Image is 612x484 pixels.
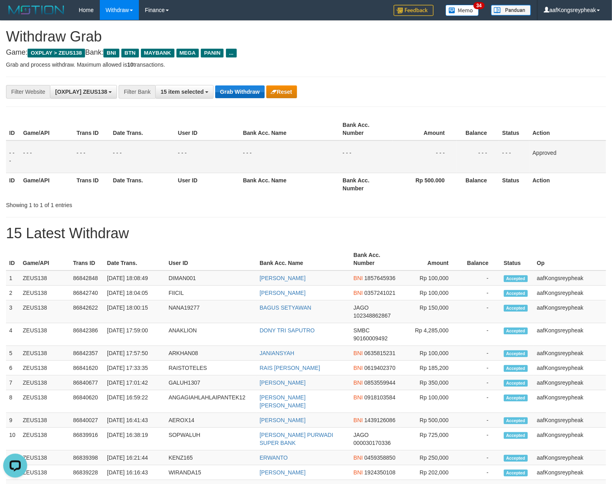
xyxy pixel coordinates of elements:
[534,300,606,323] td: aafKongsreypheak
[70,428,104,450] td: 86839916
[104,248,165,271] th: Date Trans.
[259,379,305,386] a: [PERSON_NAME]
[110,173,175,196] th: Date Trans.
[446,5,479,16] img: Button%20Memo.svg
[401,361,461,375] td: Rp 185,200
[354,454,363,461] span: BNI
[354,469,363,476] span: BNI
[491,5,531,16] img: panduan.png
[259,394,305,409] a: [PERSON_NAME] [PERSON_NAME]
[70,346,104,361] td: 86842357
[401,428,461,450] td: Rp 725,000
[354,312,391,319] span: Copy 102348862867 to clipboard
[226,49,237,57] span: ...
[259,327,315,334] a: DONY TRI SAPUTRO
[534,286,606,300] td: aafKongsreypheak
[70,413,104,428] td: 86840027
[73,173,110,196] th: Trans ID
[104,450,165,465] td: [DATE] 16:21:44
[534,375,606,390] td: aafKongsreypheak
[201,49,224,57] span: PANIN
[70,375,104,390] td: 86840677
[534,450,606,465] td: aafKongsreypheak
[401,465,461,480] td: Rp 202,000
[165,346,256,361] td: ARKHAN08
[401,286,461,300] td: Rp 100,000
[529,140,606,173] td: Approved
[354,275,363,281] span: BNI
[354,327,370,334] span: SMBC
[259,432,333,446] a: [PERSON_NAME] PURWADI SUPER BANK
[259,454,288,461] a: ERWANTO
[354,335,388,342] span: Copy 90160009492 to clipboard
[104,375,165,390] td: [DATE] 17:01:42
[160,89,204,95] span: 15 item selected
[504,290,528,297] span: Accepted
[127,61,133,68] strong: 10
[6,225,606,241] h1: 15 Latest Withdraw
[28,49,85,57] span: OXPLAY > ZEUS138
[119,85,155,99] div: Filter Bank
[401,390,461,413] td: Rp 100,000
[165,390,256,413] td: ANGAGIAHLAHLAIPANTEK12
[6,286,20,300] td: 2
[70,248,104,271] th: Trans ID
[354,417,363,423] span: BNI
[504,380,528,387] span: Accepted
[20,428,70,450] td: ZEUS138
[165,300,256,323] td: NANA19277
[529,118,606,140] th: Action
[339,118,393,140] th: Bank Acc. Number
[6,4,67,16] img: MOTION_logo.png
[6,198,249,209] div: Showing 1 to 1 of 1 entries
[354,440,391,446] span: Copy 000030170336 to clipboard
[240,118,340,140] th: Bank Acc. Name
[110,140,175,173] td: - - -
[6,300,20,323] td: 3
[534,361,606,375] td: aafKongsreypheak
[175,118,240,140] th: User ID
[104,323,165,346] td: [DATE] 17:59:00
[20,390,70,413] td: ZEUS138
[354,432,369,438] span: JAGO
[354,365,363,371] span: BNI
[6,271,20,286] td: 1
[73,118,110,140] th: Trans ID
[457,118,499,140] th: Balance
[165,271,256,286] td: DIMAN001
[461,300,501,323] td: -
[6,61,606,69] p: Grab and process withdraw. Maximum allowed is transactions.
[504,455,528,462] span: Accepted
[110,118,175,140] th: Date Trans.
[50,85,117,99] button: [OXPLAY] ZEUS138
[240,140,340,173] td: - - -
[20,450,70,465] td: ZEUS138
[461,375,501,390] td: -
[3,3,27,27] button: Open LiveChat chat widget
[401,300,461,323] td: Rp 150,000
[534,413,606,428] td: aafKongsreypheak
[504,350,528,357] span: Accepted
[401,413,461,428] td: Rp 500,000
[364,365,396,371] span: Copy 0619402370 to clipboard
[165,286,256,300] td: FIICIL
[504,432,528,439] span: Accepted
[20,140,73,173] td: - - -
[165,375,256,390] td: GALUH1307
[529,173,606,196] th: Action
[70,286,104,300] td: 86842740
[121,49,139,57] span: BTN
[6,428,20,450] td: 10
[461,390,501,413] td: -
[20,346,70,361] td: ZEUS138
[534,390,606,413] td: aafKongsreypheak
[461,248,501,271] th: Balance
[20,271,70,286] td: ZEUS138
[534,271,606,286] td: aafKongsreypheak
[473,2,484,9] span: 34
[104,428,165,450] td: [DATE] 16:38:19
[6,323,20,346] td: 4
[504,470,528,476] span: Accepted
[401,450,461,465] td: Rp 250,000
[259,469,305,476] a: [PERSON_NAME]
